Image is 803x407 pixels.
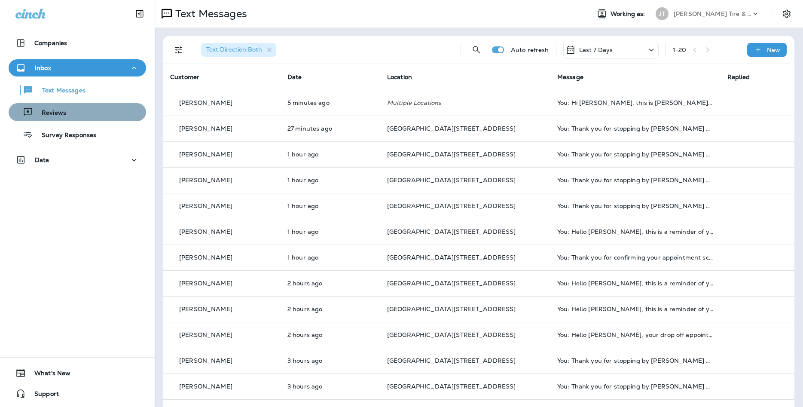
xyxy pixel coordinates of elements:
[287,254,373,261] p: Oct 15, 2025 09:33 AM
[579,46,613,53] p: Last 7 Days
[287,331,373,338] p: Oct 15, 2025 09:02 AM
[179,202,232,209] p: [PERSON_NAME]
[767,46,780,53] p: New
[33,132,96,140] p: Survey Responses
[170,73,199,81] span: Customer
[557,99,714,106] div: You: Hi Jon, this is Jeremy at Jensen Tire. Your Cadillac is ready for pickup whenever you have t...
[287,151,373,158] p: Oct 15, 2025 09:59 AM
[557,202,714,209] div: You: Thank you for stopping by Jensen Tire & Auto - South 144th Street. Please take 30 seconds to...
[387,254,516,261] span: [GEOGRAPHIC_DATA][STREET_ADDRESS]
[611,10,647,18] span: Working as:
[557,151,714,158] div: You: Thank you for stopping by Jensen Tire & Auto - South 144th Street. Please take 30 seconds to...
[557,383,714,390] div: You: Thank you for stopping by Jensen Tire & Auto - South 144th Street. Please take 30 seconds to...
[557,73,583,81] span: Message
[287,99,373,106] p: Oct 15, 2025 11:20 AM
[34,87,85,95] p: Text Messages
[34,40,67,46] p: Companies
[9,59,146,77] button: Inbox
[387,202,516,210] span: [GEOGRAPHIC_DATA][STREET_ADDRESS]
[287,306,373,312] p: Oct 15, 2025 09:02 AM
[387,150,516,158] span: [GEOGRAPHIC_DATA][STREET_ADDRESS]
[9,151,146,168] button: Data
[35,156,49,163] p: Data
[206,46,262,53] span: Text Direction : Both
[557,228,714,235] div: You: Hello Terry, this is a reminder of your scheduled appointment set for 10/16/2025 10:00 AM at...
[387,228,516,236] span: [GEOGRAPHIC_DATA][STREET_ADDRESS]
[201,43,276,57] div: Text Direction:Both
[35,64,51,71] p: Inbox
[387,176,516,184] span: [GEOGRAPHIC_DATA][STREET_ADDRESS]
[468,41,485,58] button: Search Messages
[387,305,516,313] span: [GEOGRAPHIC_DATA][STREET_ADDRESS]
[26,370,70,380] span: What's New
[387,99,543,106] p: Multiple Locations
[179,254,232,261] p: [PERSON_NAME]
[9,34,146,52] button: Companies
[387,279,516,287] span: [GEOGRAPHIC_DATA][STREET_ADDRESS]
[287,202,373,209] p: Oct 15, 2025 09:58 AM
[9,125,146,144] button: Survey Responses
[179,383,232,390] p: [PERSON_NAME]
[287,280,373,287] p: Oct 15, 2025 09:02 AM
[287,383,373,390] p: Oct 15, 2025 08:02 AM
[557,306,714,312] div: You: Hello Debbie, this is a reminder of your scheduled appointment set for 10/16/2025 8:00 AM at...
[557,280,714,287] div: You: Hello Steve, this is a reminder of your scheduled appointment set for 10/16/2025 9:00 AM at ...
[287,73,302,81] span: Date
[387,73,412,81] span: Location
[9,385,146,402] button: Support
[673,46,687,53] div: 1 - 20
[179,306,232,312] p: [PERSON_NAME]
[170,41,187,58] button: Filters
[557,254,714,261] div: You: Thank you for confirming your appointment scheduled for 10/16/2025 8:30 AM with South 144th ...
[179,177,232,184] p: [PERSON_NAME]
[287,228,373,235] p: Oct 15, 2025 09:47 AM
[128,5,152,22] button: Collapse Sidebar
[179,151,232,158] p: [PERSON_NAME]
[387,125,516,132] span: [GEOGRAPHIC_DATA][STREET_ADDRESS]
[33,109,66,117] p: Reviews
[387,357,516,364] span: [GEOGRAPHIC_DATA][STREET_ADDRESS]
[179,228,232,235] p: [PERSON_NAME]
[172,7,247,20] p: Text Messages
[9,81,146,99] button: Text Messages
[9,364,146,382] button: What's New
[179,99,232,106] p: [PERSON_NAME]
[26,390,59,401] span: Support
[779,6,794,21] button: Settings
[287,177,373,184] p: Oct 15, 2025 09:58 AM
[179,331,232,338] p: [PERSON_NAME]
[557,331,714,338] div: You: Hello Brian, your drop off appointment at Jensen Tire & Auto is tomorrow. Reschedule? Call +...
[557,357,714,364] div: You: Thank you for stopping by Jensen Tire & Auto - South 144th Street. Please take 30 seconds to...
[179,357,232,364] p: [PERSON_NAME]
[287,125,373,132] p: Oct 15, 2025 10:58 AM
[387,383,516,390] span: [GEOGRAPHIC_DATA][STREET_ADDRESS]
[674,10,751,17] p: [PERSON_NAME] Tire & Auto
[9,103,146,121] button: Reviews
[557,125,714,132] div: You: Thank you for stopping by Jensen Tire & Auto - South 144th Street. Please take 30 seconds to...
[511,46,549,53] p: Auto refresh
[656,7,669,20] div: JT
[287,357,373,364] p: Oct 15, 2025 08:02 AM
[387,331,516,339] span: [GEOGRAPHIC_DATA][STREET_ADDRESS]
[557,177,714,184] div: You: Thank you for stopping by Jensen Tire & Auto - South 144th Street. Please take 30 seconds to...
[179,280,232,287] p: [PERSON_NAME]
[179,125,232,132] p: [PERSON_NAME]
[727,73,750,81] span: Replied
